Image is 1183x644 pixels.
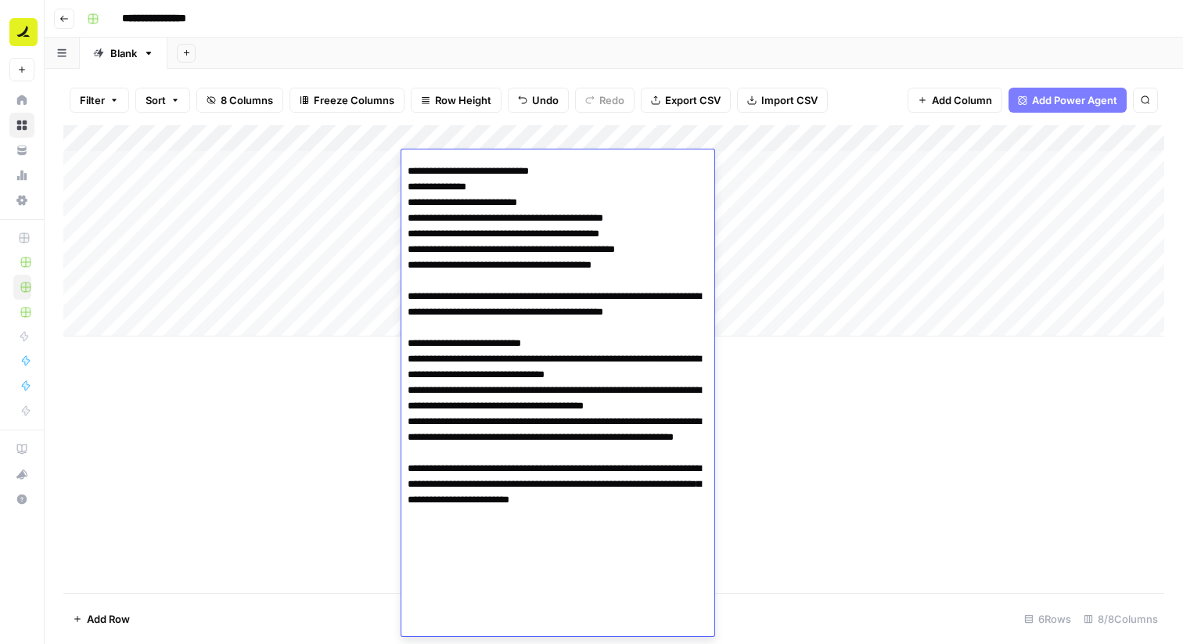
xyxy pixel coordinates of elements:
[80,38,167,69] a: Blank
[1018,606,1077,631] div: 6 Rows
[146,92,166,108] span: Sort
[532,92,559,108] span: Undo
[196,88,283,113] button: 8 Columns
[1077,606,1164,631] div: 8/8 Columns
[80,92,105,108] span: Filter
[9,437,34,462] a: AirOps Academy
[10,462,34,486] div: What's new?
[411,88,502,113] button: Row Height
[87,611,130,627] span: Add Row
[221,92,273,108] span: 8 Columns
[1032,92,1117,108] span: Add Power Agent
[9,113,34,138] a: Browse
[435,92,491,108] span: Row Height
[9,18,38,46] img: Ramp Logo
[9,13,34,52] button: Workspace: Ramp
[737,88,828,113] button: Import CSV
[9,88,34,113] a: Home
[70,88,129,113] button: Filter
[110,45,137,61] div: Blank
[761,92,818,108] span: Import CSV
[314,92,394,108] span: Freeze Columns
[641,88,731,113] button: Export CSV
[63,606,139,631] button: Add Row
[665,92,721,108] span: Export CSV
[9,163,34,188] a: Usage
[9,138,34,163] a: Your Data
[9,487,34,512] button: Help + Support
[9,188,34,213] a: Settings
[135,88,190,113] button: Sort
[575,88,635,113] button: Redo
[9,462,34,487] button: What's new?
[508,88,569,113] button: Undo
[1009,88,1127,113] button: Add Power Agent
[932,92,992,108] span: Add Column
[908,88,1002,113] button: Add Column
[289,88,405,113] button: Freeze Columns
[599,92,624,108] span: Redo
